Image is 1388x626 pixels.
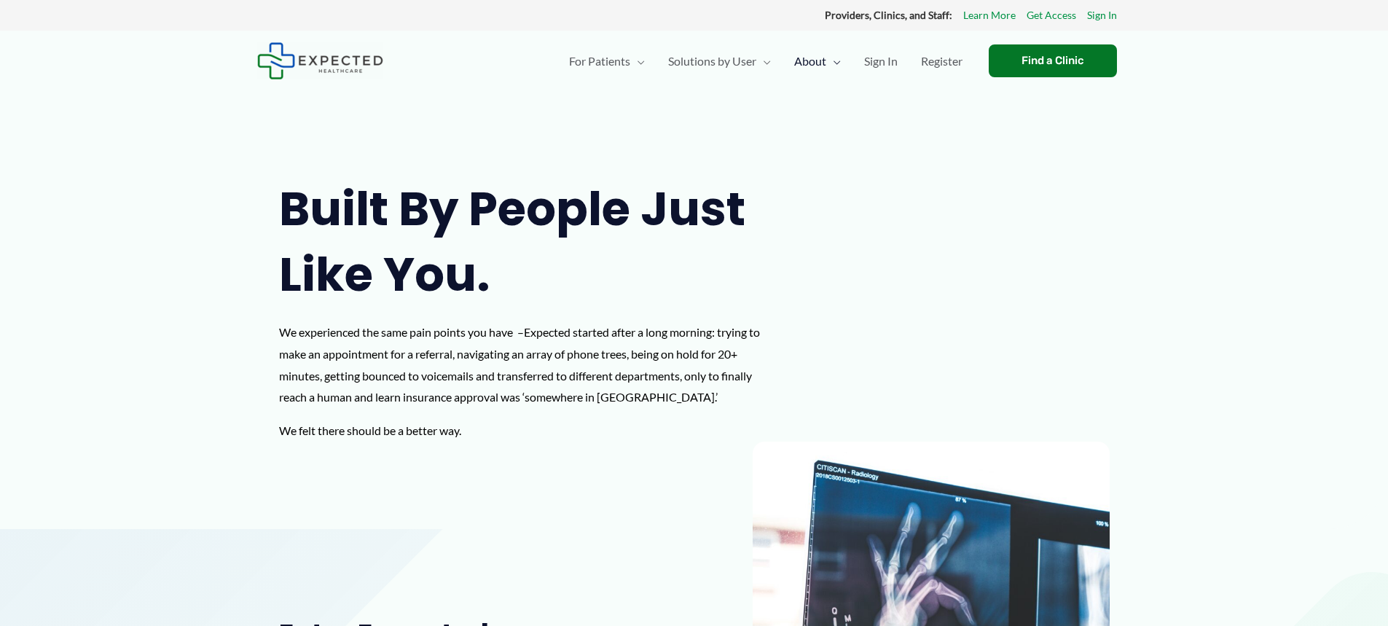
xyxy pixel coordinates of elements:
[826,36,841,87] span: Menu Toggle
[279,321,777,408] p: We experienced the same pain points you have –
[825,9,952,21] strong: Providers, Clinics, and Staff:
[668,36,756,87] span: Solutions by User
[794,36,826,87] span: About
[257,42,383,79] img: Expected Healthcare Logo - side, dark font, small
[1027,6,1076,25] a: Get Access
[963,6,1016,25] a: Learn More
[909,36,974,87] a: Register
[756,36,771,87] span: Menu Toggle
[279,176,777,307] h1: Built by people just like you.
[852,36,909,87] a: Sign In
[921,36,962,87] span: Register
[864,36,898,87] span: Sign In
[279,420,777,442] p: We felt there should be a better way.
[1087,6,1117,25] a: Sign In
[783,36,852,87] a: AboutMenu Toggle
[557,36,974,87] nav: Primary Site Navigation
[630,36,645,87] span: Menu Toggle
[656,36,783,87] a: Solutions by UserMenu Toggle
[989,44,1117,77] a: Find a Clinic
[569,36,630,87] span: For Patients
[557,36,656,87] a: For PatientsMenu Toggle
